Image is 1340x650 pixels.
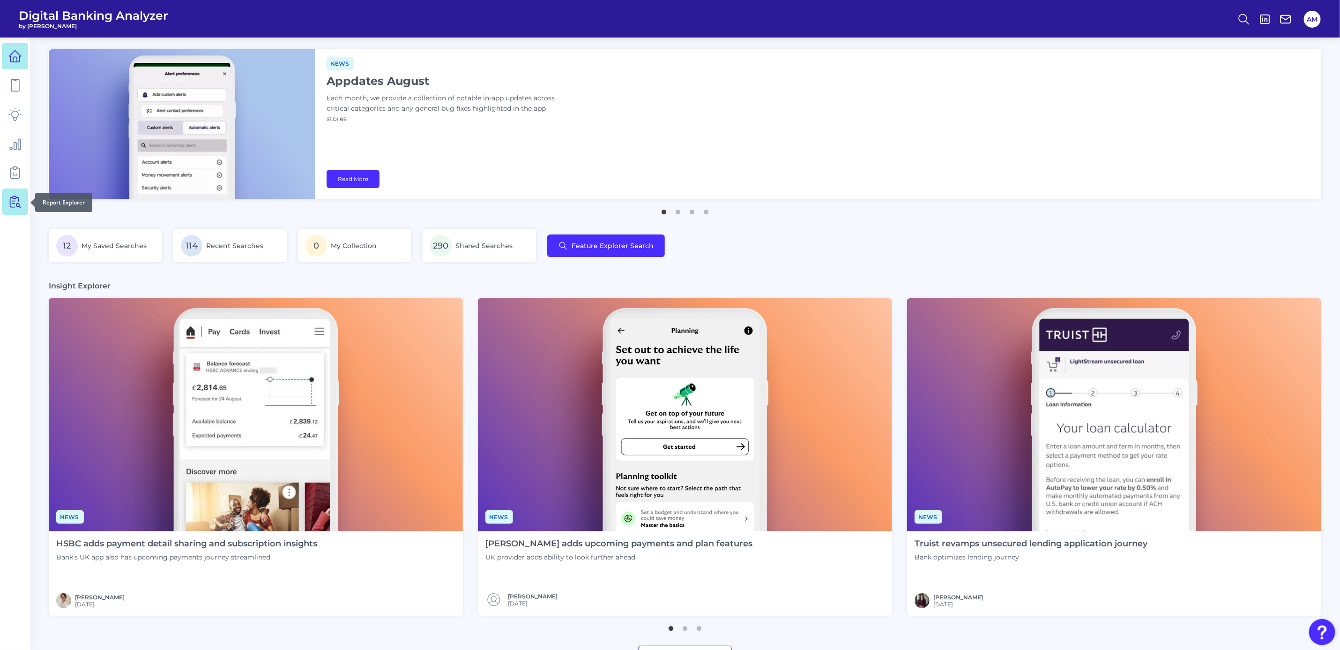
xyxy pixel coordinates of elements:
[915,593,930,608] img: RNFetchBlobTmp_0b8yx2vy2p867rz195sbp4h.png
[687,205,697,214] button: 3
[49,298,463,531] img: News - Phone.png
[327,170,380,188] a: Read More
[680,621,690,631] button: 2
[327,57,354,70] span: News
[915,553,1147,561] p: Bank optimizes lending journey
[75,594,125,601] a: [PERSON_NAME]
[933,601,983,608] span: [DATE]
[455,242,513,250] span: Shared Searches
[1304,11,1321,28] button: AM
[173,229,287,262] a: 114Recent Searches
[508,600,558,607] span: [DATE]
[181,235,202,257] span: 114
[666,621,676,631] button: 1
[49,49,315,199] img: bannerImg
[56,593,71,608] img: MIchael McCaw
[19,23,168,30] span: by [PERSON_NAME]
[485,553,752,561] p: UK provider adds ability to look further ahead
[49,229,162,262] a: 12My Saved Searches
[19,8,168,23] span: Digital Banking Analyzer
[485,512,513,521] a: News
[915,512,942,521] a: News
[56,553,317,561] p: Bank’s UK app also has upcoming payments journey streamlined
[56,539,317,549] h4: HSBC adds payment detail sharing and subscription insights
[35,193,92,212] div: Report Explorer
[907,298,1321,531] img: News - Phone (3).png
[327,93,561,124] p: Each month, we provide a collection of notable in-app updates across critical categories and any ...
[1309,619,1335,645] button: Open Resource Center
[56,235,78,257] span: 12
[659,205,669,214] button: 1
[915,539,1147,549] h4: Truist revamps unsecured lending application journey
[75,601,125,608] span: [DATE]
[694,621,704,631] button: 3
[56,512,84,521] a: News
[933,594,983,601] a: [PERSON_NAME]
[327,59,354,68] a: News
[56,510,84,524] span: News
[305,235,327,257] span: 0
[331,242,377,250] span: My Collection
[547,234,665,257] button: Feature Explorer Search
[430,235,452,257] span: 290
[673,205,683,214] button: 2
[915,510,942,524] span: News
[298,229,411,262] a: 0My Collection
[82,242,147,250] span: My Saved Searches
[327,74,561,88] h1: Appdates August
[49,281,111,291] h3: Insight Explorer
[485,510,513,524] span: News
[206,242,263,250] span: Recent Searches
[423,229,536,262] a: 290Shared Searches
[572,242,654,249] span: Feature Explorer Search
[485,539,752,549] h4: [PERSON_NAME] adds upcoming payments and plan features
[508,593,558,600] a: [PERSON_NAME]
[478,298,892,531] img: News - Phone (4).png
[701,205,711,214] button: 4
